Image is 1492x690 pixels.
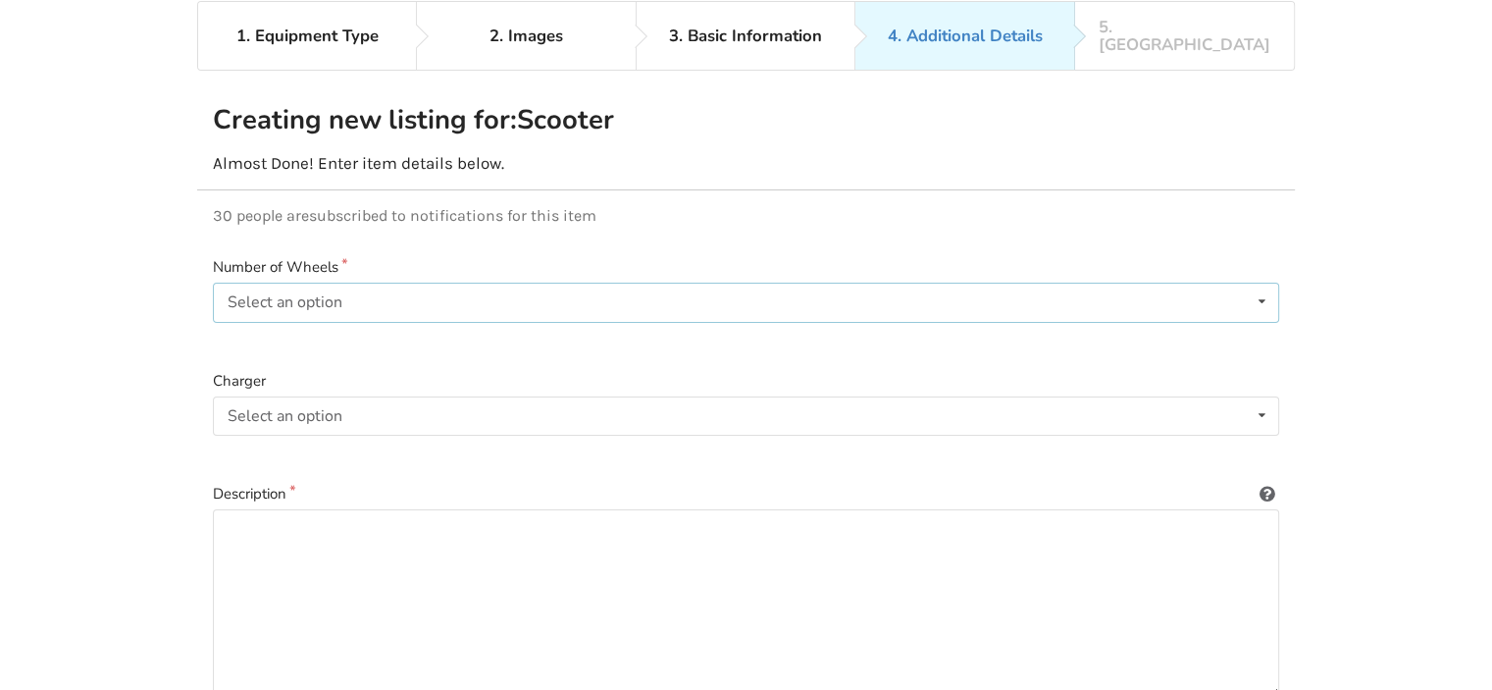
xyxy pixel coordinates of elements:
p: 30 people are subscribed to notifications for this item [213,206,1279,225]
div: 4. Additional Details [887,27,1042,45]
label: Description [213,483,1279,505]
div: 3. Basic Information [669,27,822,45]
div: Select an option [228,408,342,424]
div: Select an option [228,294,342,310]
label: Charger [213,370,1279,393]
div: 2. Images [489,27,563,45]
p: Almost Done! Enter item details below. [213,153,1279,174]
div: 1. Equipment Type [236,27,379,45]
h2: Creating new listing for: Scooter [213,103,743,137]
label: Number of Wheels [213,256,1279,279]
